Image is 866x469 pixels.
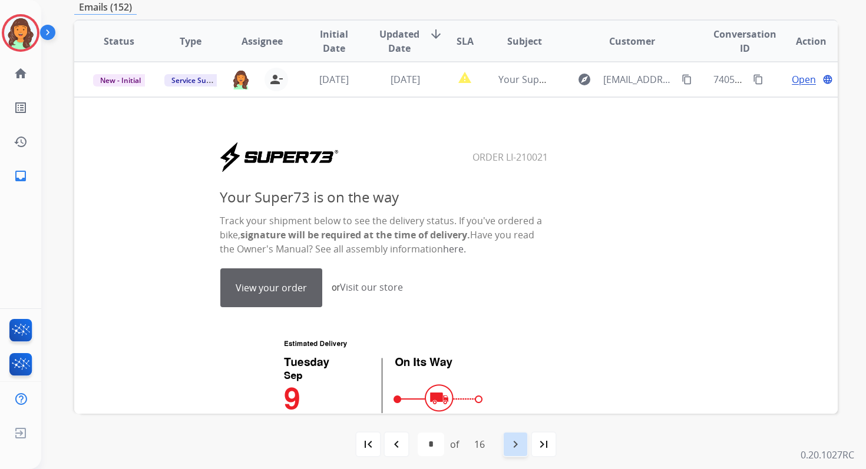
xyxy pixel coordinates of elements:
mat-icon: arrow_downward [429,27,443,41]
th: Action [766,21,838,62]
span: Subject [507,34,542,48]
div: 16 [465,433,494,456]
img: agent-avatar [232,69,250,89]
span: Service Support [164,74,232,87]
span: Conversation ID [713,27,776,55]
h2: Your Super73 is on the way [220,187,548,208]
span: SLA [457,34,474,48]
span: Customer [609,34,655,48]
mat-icon: report_problem [458,71,472,85]
mat-icon: last_page [537,437,551,451]
mat-icon: navigate_before [389,437,404,451]
span: Open [792,72,816,87]
mat-icon: navigate_next [508,437,523,451]
span: [DATE] [391,73,420,86]
a: View your order [221,269,322,307]
span: New - Initial [93,74,148,87]
mat-icon: content_copy [753,74,763,85]
mat-icon: home [14,66,28,81]
mat-icon: language [822,74,833,85]
span: Order LI-210021 [472,151,548,164]
img: SUPER73 [220,142,338,172]
td: or [331,280,404,295]
mat-icon: explore [577,72,591,87]
a: Visit our store [340,281,403,294]
b: signature will be required at the time of delivery. [240,228,470,241]
span: Initial Date [308,27,359,55]
img: avatar [4,16,37,49]
mat-icon: content_copy [682,74,692,85]
span: [DATE] [319,73,349,86]
a: here. [443,242,466,255]
span: Your Super73 order LI-210021 is on the way [498,73,691,86]
span: Updated Date [379,27,419,55]
span: Status [104,34,134,48]
p: Track your shipment below to see the delivery status. If you've ordered a bike, Have you read the... [220,214,548,256]
mat-icon: list_alt [14,101,28,115]
mat-icon: inbox [14,169,28,183]
mat-icon: history [14,135,28,149]
img: UPS [278,329,490,444]
mat-icon: person_remove [269,72,283,87]
mat-icon: first_page [361,437,375,451]
span: Assignee [242,34,283,48]
span: Type [180,34,201,48]
span: [EMAIL_ADDRESS][DOMAIN_NAME] [603,72,675,87]
div: of [450,437,459,451]
p: 0.20.1027RC [801,448,854,462]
